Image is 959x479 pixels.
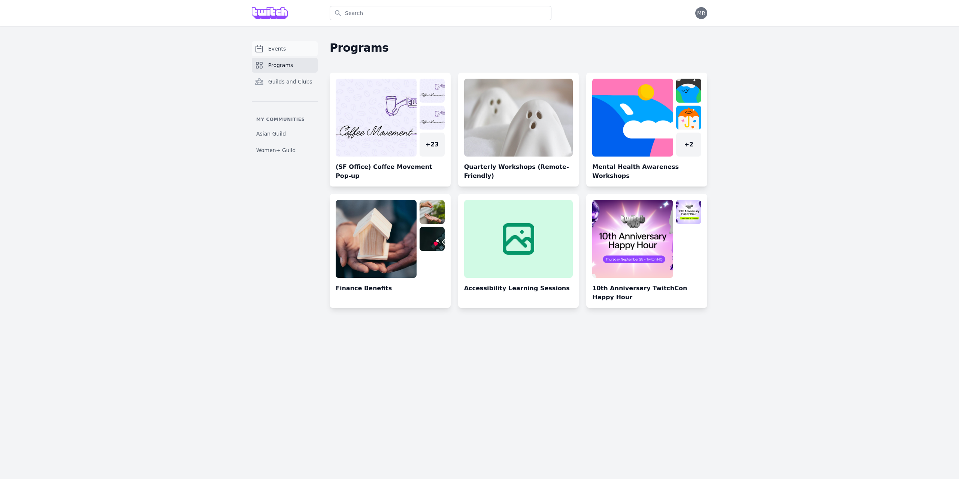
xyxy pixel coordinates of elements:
[252,41,318,157] nav: Sidebar
[252,58,318,73] a: Programs
[330,6,551,20] input: Search
[256,130,286,137] span: Asian Guild
[268,61,293,69] span: Programs
[695,7,707,19] button: MR
[252,143,318,157] a: Women+ Guild
[268,45,286,52] span: Events
[330,41,707,55] h2: Programs
[252,7,288,19] img: Grove
[697,10,705,16] span: MR
[252,41,318,56] a: Events
[256,146,296,154] span: Women+ Guild
[252,116,318,122] p: My communities
[252,74,318,89] a: Guilds and Clubs
[252,127,318,140] a: Asian Guild
[268,78,312,85] span: Guilds and Clubs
